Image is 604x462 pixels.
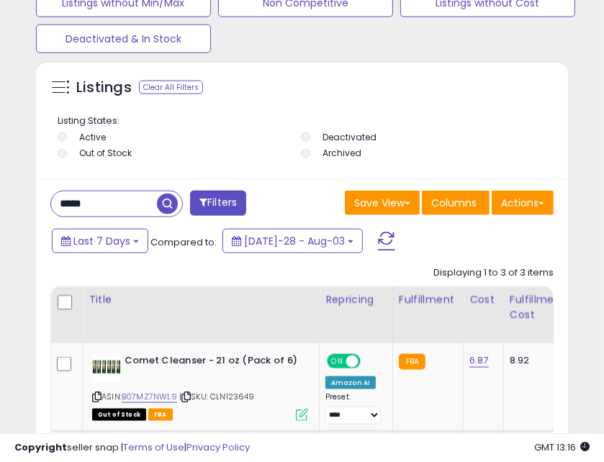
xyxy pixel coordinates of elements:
span: Compared to: [150,235,217,249]
span: All listings that are currently out of stock and unavailable for purchase on Amazon [92,409,146,421]
button: [DATE]-28 - Aug-03 [222,229,363,253]
button: Last 7 Days [52,229,148,253]
div: Title [89,292,313,307]
small: FBA [399,354,425,370]
div: seller snap | | [14,441,250,455]
label: Out of Stock [79,147,132,159]
label: Deactivated [323,131,377,143]
span: ON [328,355,346,368]
div: Repricing [325,292,387,307]
span: Last 7 Days [73,234,130,248]
label: Active [79,131,106,143]
img: 51x+u987mlL._SL40_.jpg [92,354,121,383]
div: 8.92 [510,354,560,367]
span: Columns [431,196,477,210]
button: Save View [345,191,420,215]
div: Amazon AI [325,376,376,389]
button: Columns [422,191,490,215]
label: Archived [323,147,361,159]
a: Terms of Use [123,440,184,454]
div: Displaying 1 to 3 of 3 items [433,266,554,280]
span: FBA [148,409,173,421]
a: Privacy Policy [186,440,250,454]
div: ASIN: [92,354,308,420]
span: OFF [359,355,382,368]
button: Deactivated & In Stock [36,24,211,53]
span: [DATE]-28 - Aug-03 [244,234,345,248]
div: Clear All Filters [139,81,203,94]
button: Actions [492,191,554,215]
h5: Listings [76,78,132,98]
div: Fulfillment [399,292,457,307]
a: B07MZ7NWL9 [122,391,177,403]
div: Fulfillment Cost [510,292,565,322]
span: | SKU: CLN123649 [179,391,255,402]
a: 6.87 [469,353,489,368]
button: Filters [190,191,246,216]
div: Cost [469,292,497,307]
strong: Copyright [14,440,67,454]
p: Listing States: [58,114,550,128]
div: Preset: [325,392,382,425]
b: Comet Cleanser - 21 oz (Pack of 6) [125,354,299,371]
span: 2025-08-12 13:16 GMT [534,440,590,454]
